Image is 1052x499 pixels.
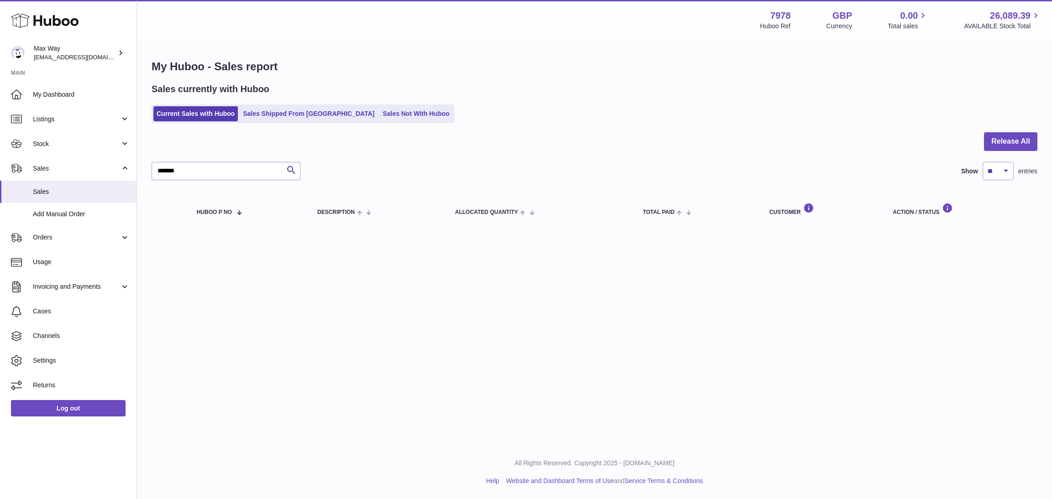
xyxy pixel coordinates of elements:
span: Description [317,209,355,215]
span: Usage [33,258,130,266]
span: Channels [33,332,130,340]
span: Add Manual Order [33,210,130,218]
a: 0.00 Total sales [888,10,928,31]
span: Orders [33,233,120,242]
div: Max Way [34,44,116,62]
span: Total paid [643,209,675,215]
div: Currency [826,22,852,31]
span: [EMAIL_ADDRESS][DOMAIN_NAME] [34,53,134,61]
span: Cases [33,307,130,316]
button: Release All [984,132,1037,151]
span: Total sales [888,22,928,31]
label: Show [961,167,978,176]
div: Action / Status [893,203,1028,215]
p: All Rights Reserved. Copyright 2025 - [DOMAIN_NAME] [144,459,1045,468]
span: Settings [33,356,130,365]
span: AVAILABLE Stock Total [964,22,1041,31]
div: Huboo Ref [760,22,791,31]
strong: GBP [832,10,852,22]
img: Max@LongevityBox.co.uk [11,46,25,60]
span: Listings [33,115,120,124]
a: Sales Shipped From [GEOGRAPHIC_DATA] [240,106,378,121]
span: My Dashboard [33,90,130,99]
a: Help [486,477,500,484]
span: Invoicing and Payments [33,282,120,291]
a: Sales Not With Huboo [379,106,452,121]
a: Website and Dashboard Terms of Use [506,477,614,484]
a: 26,089.39 AVAILABLE Stock Total [964,10,1041,31]
span: Returns [33,381,130,390]
h1: My Huboo - Sales report [152,59,1037,74]
span: 0.00 [900,10,918,22]
li: and [503,477,703,485]
span: Sales [33,164,120,173]
span: Stock [33,140,120,148]
div: Customer [769,203,874,215]
span: entries [1018,167,1037,176]
strong: 7978 [770,10,791,22]
a: Service Terms & Conditions [625,477,703,484]
span: Sales [33,187,130,196]
span: 26,089.39 [990,10,1031,22]
a: Current Sales with Huboo [153,106,238,121]
a: Log out [11,400,126,416]
span: Huboo P no [197,209,232,215]
span: ALLOCATED Quantity [455,209,518,215]
h2: Sales currently with Huboo [152,83,269,95]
